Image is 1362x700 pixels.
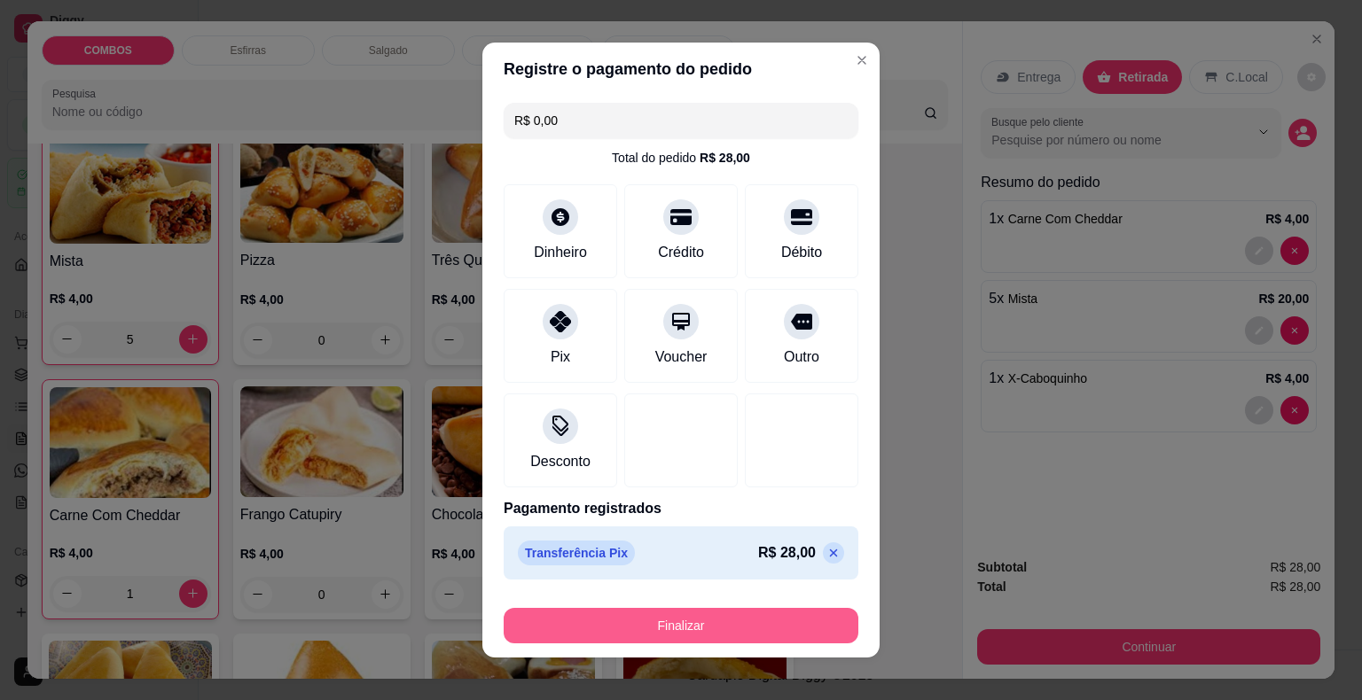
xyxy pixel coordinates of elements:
div: Voucher [655,346,708,368]
div: Pix [551,346,570,368]
header: Registre o pagamento do pedido [482,43,880,96]
button: Finalizar [504,608,858,643]
div: Dinheiro [534,242,587,263]
p: R$ 28,00 [758,542,816,564]
div: Total do pedido [612,149,750,167]
p: Transferência Pix [518,541,635,565]
div: R$ 28,00 [700,149,750,167]
button: Close [848,46,876,74]
div: Outro [784,346,819,368]
div: Crédito [658,242,704,263]
p: Pagamento registrados [504,498,858,519]
input: Ex.: hambúrguer de cordeiro [514,103,848,138]
div: Desconto [530,451,591,472]
div: Débito [781,242,822,263]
